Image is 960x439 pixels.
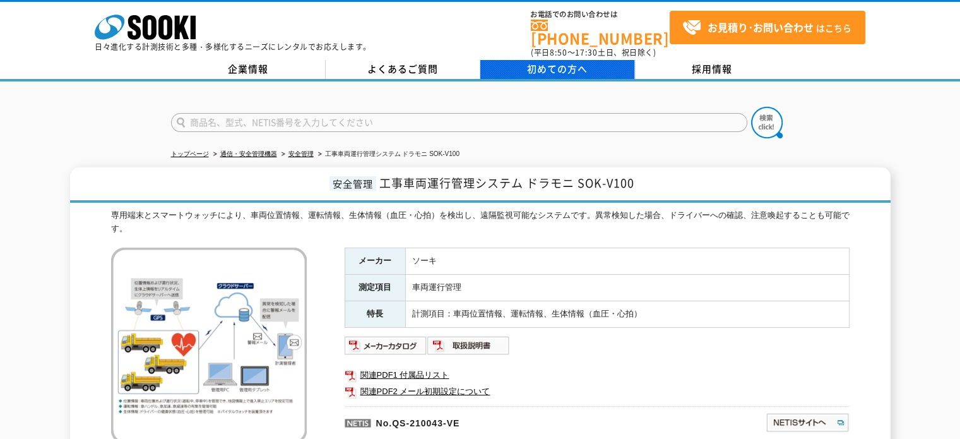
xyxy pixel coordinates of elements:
span: 初めての方へ [527,62,588,76]
p: No.QS-210043-VE [345,406,644,436]
a: 企業情報 [171,60,326,79]
th: メーカー [345,248,405,275]
li: 工事車両運行管理システム ドラモニ SOK-V100 [316,148,459,161]
span: (平日 ～ 土日、祝日除く) [531,47,656,58]
strong: お見積り･お問い合わせ [708,20,814,35]
a: 関連PDF2 メール初期設定について [345,383,850,400]
img: btn_search.png [751,107,783,138]
input: 商品名、型式、NETIS番号を入力してください [171,113,747,132]
p: 日々進化する計測技術と多種・多様化するニーズにレンタルでお応えします。 [95,43,371,51]
a: [PHONE_NUMBER] [531,20,670,45]
a: 取扱説明書 [427,344,510,353]
a: 初めての方へ [480,60,635,79]
span: 安全管理 [329,176,376,191]
img: NETISサイトへ [766,412,850,433]
td: 車両運行管理 [405,275,849,301]
span: 8:50 [550,47,567,58]
img: 取扱説明書 [427,335,510,356]
a: トップページ [171,150,209,157]
div: 専用端末とスマートウォッチにより、車両位置情報、運転情報、生体情報（血圧・心拍）を検出し、遠隔監視可能なシステムです。異常検知した場合、ドライバーへの確認、注意喚起することも可能です。 [111,209,850,236]
a: 安全管理 [288,150,314,157]
span: 17:30 [575,47,598,58]
a: 採用情報 [635,60,790,79]
span: 工事車両運行管理システム ドラモニ SOK-V100 [379,174,634,191]
img: メーカーカタログ [345,335,427,356]
a: 関連PDF1 付属品リスト [345,367,850,383]
th: 特長 [345,301,405,328]
a: お見積り･お問い合わせはこちら [670,11,865,44]
a: メーカーカタログ [345,344,427,353]
td: 計測項目：車両位置情報、運転情報、生体情報（血圧・心拍） [405,301,849,328]
th: 測定項目 [345,275,405,301]
a: よくあるご質問 [326,60,480,79]
td: ソーキ [405,248,849,275]
span: はこちら [682,18,851,37]
span: お電話でのお問い合わせは [531,11,670,18]
a: 通信・安全管理機器 [220,150,277,157]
